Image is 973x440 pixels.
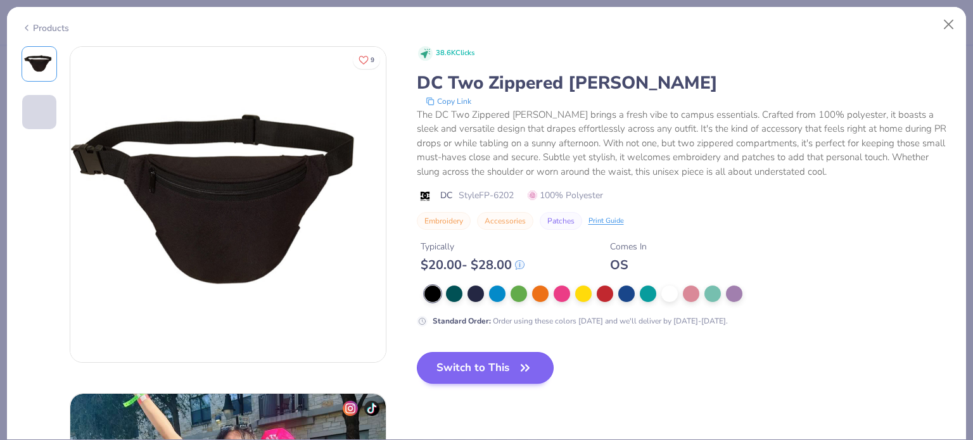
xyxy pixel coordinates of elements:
div: DC Two Zippered [PERSON_NAME] [417,71,952,95]
button: Like [353,51,380,69]
div: Print Guide [588,216,624,227]
button: Switch to This [417,352,554,384]
span: DC [440,189,452,202]
img: Front [70,47,386,362]
img: User generated content [22,129,24,163]
img: insta-icon.png [343,401,358,416]
span: Style FP-6202 [459,189,514,202]
strong: Standard Order : [433,316,491,326]
button: Accessories [477,212,533,230]
button: copy to clipboard [422,95,475,108]
div: $ 20.00 - $ 28.00 [421,257,525,273]
div: Order using these colors [DATE] and we'll deliver by [DATE]-[DATE]. [433,315,728,327]
div: Products [22,22,69,35]
div: Typically [421,240,525,253]
img: brand logo [417,191,434,201]
div: The DC Two Zippered [PERSON_NAME] brings a fresh vibe to campus essentials. Crafted from 100% pol... [417,108,952,179]
span: 38.6K Clicks [436,48,474,59]
img: tiktok-icon.png [364,401,379,416]
span: 100% Polyester [528,189,603,202]
img: Front [24,49,54,79]
span: 9 [371,57,374,63]
div: OS [610,257,647,273]
button: Patches [540,212,582,230]
button: Embroidery [417,212,471,230]
button: Close [937,13,961,37]
div: Comes In [610,240,647,253]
